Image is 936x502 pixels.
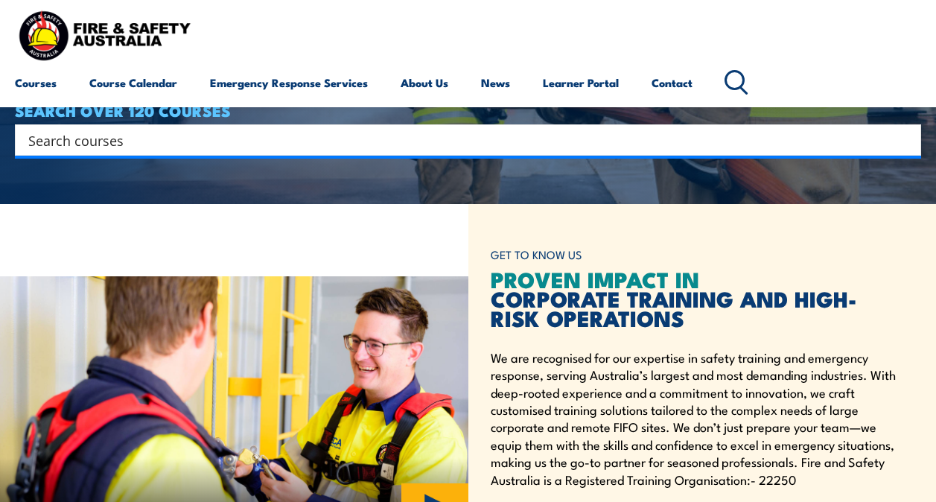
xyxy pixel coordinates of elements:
a: Learner Portal [543,65,619,101]
a: News [481,65,510,101]
a: Course Calendar [89,65,177,101]
button: Search magnifier button [895,130,916,150]
form: Search form [31,130,891,150]
input: Search input [28,129,888,151]
a: About Us [401,65,448,101]
h6: GET TO KNOW US [491,241,899,269]
a: Emergency Response Services [210,65,368,101]
h4: SEARCH OVER 120 COURSES [15,102,921,118]
a: Courses [15,65,57,101]
span: PROVEN IMPACT IN [491,261,699,296]
p: We are recognised for our expertise in safety training and emergency response, serving Australia’... [491,349,899,488]
h2: CORPORATE TRAINING AND HIGH-RISK OPERATIONS [491,269,899,327]
a: Contact [652,65,693,101]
